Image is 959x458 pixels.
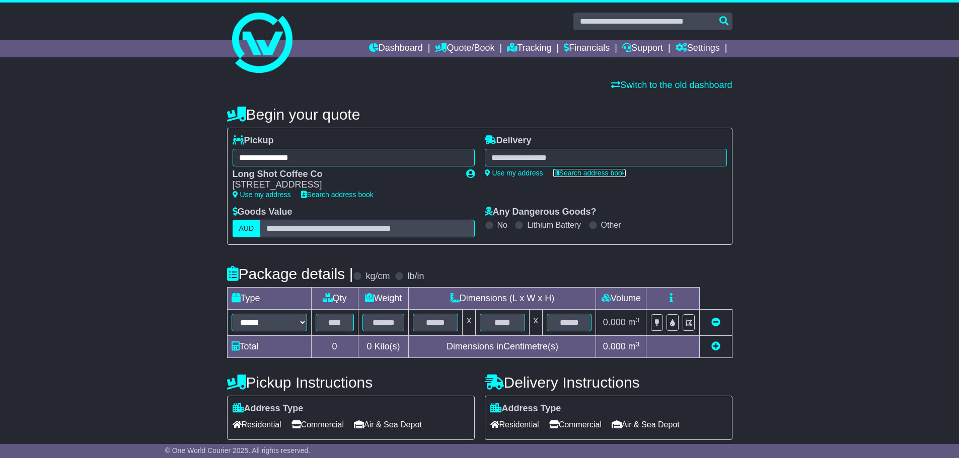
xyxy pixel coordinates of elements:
[622,40,663,57] a: Support
[628,317,640,327] span: m
[227,374,475,391] h4: Pickup Instructions
[233,403,304,414] label: Address Type
[485,207,597,218] label: Any Dangerous Goods?
[227,288,311,310] td: Type
[490,403,561,414] label: Address Type
[490,417,539,432] span: Residential
[409,288,596,310] td: Dimensions (L x W x H)
[233,135,274,146] label: Pickup
[612,417,680,432] span: Air & Sea Depot
[603,341,626,351] span: 0.000
[358,336,409,358] td: Kilo(s)
[463,310,476,336] td: x
[636,340,640,348] sup: 3
[407,271,424,282] label: lb/in
[596,288,646,310] td: Volume
[311,336,358,358] td: 0
[711,317,720,327] a: Remove this item
[485,374,732,391] h4: Delivery Instructions
[553,169,626,177] a: Search address book
[527,220,581,230] label: Lithium Battery
[227,336,311,358] td: Total
[233,191,291,199] a: Use my address
[485,169,543,177] a: Use my address
[611,80,732,90] a: Switch to the old dashboard
[564,40,610,57] a: Financials
[507,40,551,57] a: Tracking
[227,265,353,282] h4: Package details |
[601,220,621,230] label: Other
[365,271,390,282] label: kg/cm
[676,40,720,57] a: Settings
[291,417,344,432] span: Commercial
[409,336,596,358] td: Dimensions in Centimetre(s)
[358,288,409,310] td: Weight
[529,310,542,336] td: x
[485,135,532,146] label: Delivery
[233,417,281,432] span: Residential
[549,417,602,432] span: Commercial
[366,341,372,351] span: 0
[233,220,261,237] label: AUD
[233,179,456,191] div: [STREET_ADDRESS]
[435,40,494,57] a: Quote/Book
[711,341,720,351] a: Add new item
[165,446,311,454] span: © One World Courier 2025. All rights reserved.
[233,169,456,180] div: Long Shot Coffee Co
[628,341,640,351] span: m
[233,207,292,218] label: Goods Value
[497,220,507,230] label: No
[227,106,732,123] h4: Begin your quote
[311,288,358,310] td: Qty
[369,40,423,57] a: Dashboard
[354,417,422,432] span: Air & Sea Depot
[301,191,374,199] a: Search address book
[603,317,626,327] span: 0.000
[636,316,640,324] sup: 3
